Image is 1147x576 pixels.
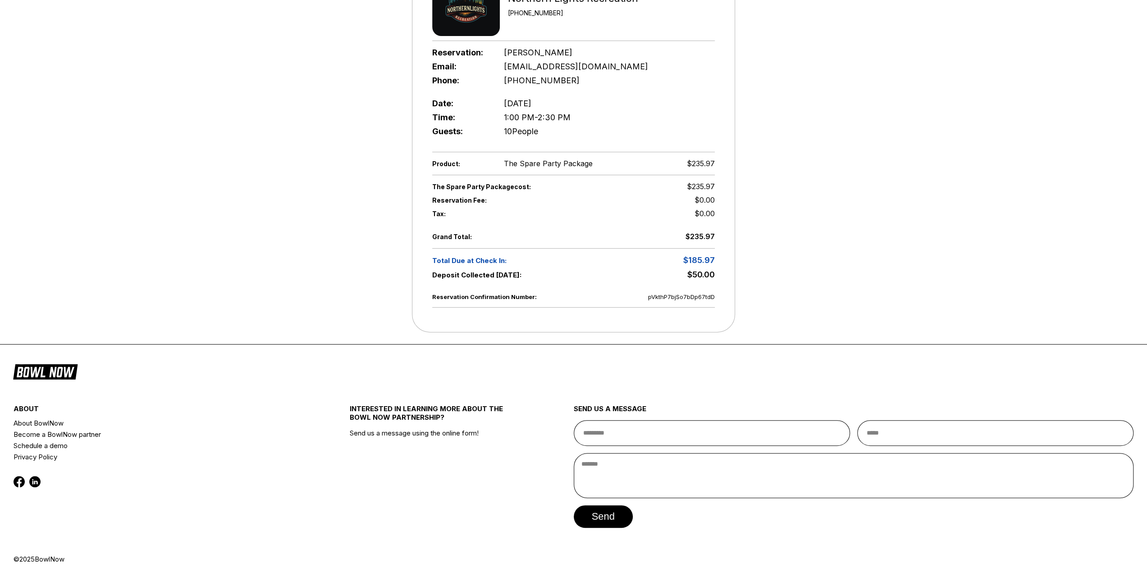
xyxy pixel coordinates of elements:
[687,159,715,168] span: $235.97
[14,404,293,417] div: about
[432,183,574,190] span: The Spare Party Package cost:
[687,270,715,280] div: $50.00
[14,417,293,429] a: About BowlNow
[503,127,538,136] span: 10 People
[432,48,489,57] span: Reservation:
[648,293,715,300] span: pVkthP7bjSo7bDp67tdD
[14,440,293,451] a: Schedule a demo
[432,233,489,240] span: Grand Total:
[695,209,715,218] span: $0.00
[432,160,489,168] span: Product:
[432,210,489,218] span: Tax:
[683,255,715,265] div: $185.97
[503,159,592,168] span: The Spare Party Package
[350,385,518,555] div: Send us a message using the online form!
[432,271,574,279] span: Deposit Collected [DATE]:
[695,195,715,204] span: $0.00
[503,99,531,108] span: [DATE]
[432,293,574,300] span: Reservation Confirmation Number:
[432,76,489,85] span: Phone:
[574,505,633,528] button: send
[14,451,293,463] a: Privacy Policy
[508,9,638,17] div: [PHONE_NUMBER]
[432,256,574,265] span: Total Due at Check In:
[432,196,574,204] span: Reservation Fee:
[432,99,489,108] span: Date:
[14,555,1133,563] div: © 2025 BowlNow
[432,113,489,122] span: Time:
[432,62,489,71] span: Email:
[685,231,715,241] div: $235.97
[350,404,518,429] div: INTERESTED IN LEARNING MORE ABOUT THE BOWL NOW PARTNERSHIP?
[503,76,579,85] span: [PHONE_NUMBER]
[503,62,648,71] span: [EMAIL_ADDRESS][DOMAIN_NAME]
[432,127,489,136] span: Guests:
[503,113,570,122] span: 1:00 PM - 2:30 PM
[14,429,293,440] a: Become a BowlNow partner
[503,48,572,57] span: [PERSON_NAME]
[687,182,715,191] span: $235.97
[574,404,1134,420] div: send us a message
